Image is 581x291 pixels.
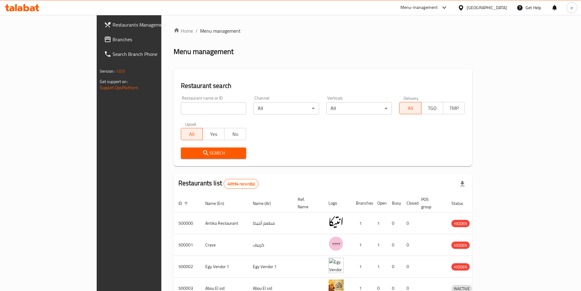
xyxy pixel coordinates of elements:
[203,128,224,140] button: Yes
[451,264,470,271] span: HIDDEN
[224,128,246,140] button: No
[351,213,372,234] td: 1
[387,256,402,278] td: 0
[253,102,319,115] div: All
[99,32,194,47] a: Branches
[402,234,416,256] td: 0
[351,234,372,256] td: 1
[195,27,198,35] li: /
[402,256,416,278] td: 0
[205,130,222,139] span: Yes
[451,242,470,249] span: HIDDEN
[402,104,419,113] span: All
[224,181,258,187] span: 40994 record(s)
[178,200,190,207] span: ID
[253,200,279,207] span: Name (Ar)
[443,102,465,114] button: TMP
[446,104,462,113] span: TMP
[451,220,470,227] span: HIDDEN
[351,194,372,213] th: Branches
[178,179,259,189] h2: Restaurants list
[116,67,125,75] span: 1.0.0
[324,194,351,213] th: Logo
[100,67,115,75] span: Version:
[248,256,293,278] td: Egy Vendor 1
[400,4,438,11] div: Menu-management
[571,4,573,11] span: e
[372,213,387,234] td: 1
[113,50,189,58] span: Search Branch Phone
[351,256,372,278] td: 1
[248,213,293,234] td: مطعم أنتيكا
[99,47,194,61] a: Search Branch Phone
[402,213,416,234] td: 0
[113,36,189,43] span: Branches
[328,214,344,230] img: Antika Restaurant
[399,102,421,114] button: All
[181,81,465,90] h2: Restaurant search
[421,196,439,210] span: POS group
[402,194,416,213] th: Closed
[403,96,419,100] label: Delivery
[372,256,387,278] td: 1
[455,176,470,191] div: Export file
[205,200,232,207] span: Name (En)
[200,213,248,234] td: Antika Restaurant
[387,194,402,213] th: Busy
[372,234,387,256] td: 1
[467,4,507,11] div: [GEOGRAPHIC_DATA]
[227,130,244,139] span: No
[184,130,200,139] span: All
[248,234,293,256] td: كرييف
[326,102,392,115] div: All
[328,258,344,273] img: Egy Vendor 1
[298,196,316,210] span: Ref. Name
[372,194,387,213] th: Open
[113,21,189,28] span: Restaurants Management
[181,128,203,140] button: All
[174,27,472,35] nav: breadcrumb
[200,234,248,256] td: Crave
[100,78,128,85] span: Get support on:
[387,234,402,256] td: 0
[99,17,194,32] a: Restaurants Management
[186,149,242,157] span: Search
[451,200,471,207] span: Status
[328,236,344,251] img: Crave
[181,102,246,115] input: Search for restaurant name or ID..
[387,213,402,234] td: 0
[174,47,234,56] h2: Menu management
[424,104,441,113] span: TGO
[200,27,241,35] span: Menu management
[185,122,196,126] label: Upsell
[200,256,248,278] td: Egy Vendor 1
[100,84,138,92] a: Support.OpsPlatform
[421,102,443,114] button: TGO
[224,179,259,189] div: Total records count
[181,147,246,159] button: Search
